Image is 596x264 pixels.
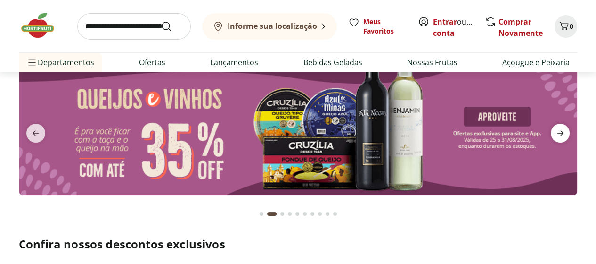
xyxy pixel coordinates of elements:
button: Go to page 4 from fs-carousel [286,203,294,225]
button: Carrinho [555,15,577,38]
a: Açougue e Peixaria [502,57,570,68]
h2: Confira nossos descontos exclusivos [19,237,577,252]
a: Lançamentos [210,57,258,68]
button: Go to page 5 from fs-carousel [294,203,301,225]
b: Informe sua localização [228,21,317,31]
button: next [543,124,577,143]
img: queijos e vinhos [19,60,577,195]
button: Informe sua localização [202,13,337,40]
a: Nossas Frutas [407,57,457,68]
button: Go to page 9 from fs-carousel [324,203,331,225]
button: previous [19,124,53,143]
input: search [77,13,191,40]
span: ou [433,16,475,39]
button: Submit Search [161,21,183,32]
button: Go to page 10 from fs-carousel [331,203,339,225]
button: Go to page 3 from fs-carousel [278,203,286,225]
button: Menu [26,51,38,74]
a: Meus Favoritos [348,17,407,36]
button: Go to page 1 from fs-carousel [258,203,265,225]
a: Ofertas [139,57,165,68]
span: Departamentos [26,51,94,74]
button: Go to page 8 from fs-carousel [316,203,324,225]
a: Bebidas Geladas [303,57,362,68]
span: 0 [570,22,573,31]
img: Hortifruti [19,11,66,40]
button: Go to page 6 from fs-carousel [301,203,309,225]
button: Go to page 7 from fs-carousel [309,203,316,225]
button: Current page from fs-carousel [265,203,278,225]
a: Comprar Novamente [498,17,543,38]
a: Criar conta [433,17,485,38]
a: Entrar [433,17,457,27]
span: Meus Favoritos [363,17,407,36]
